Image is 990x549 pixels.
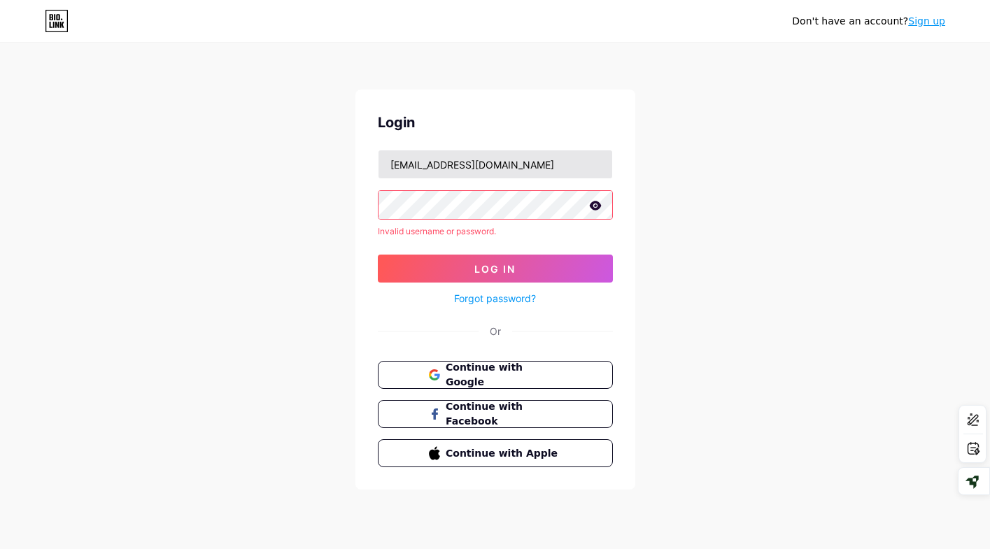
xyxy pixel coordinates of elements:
div: Or [490,324,501,338]
div: Invalid username or password. [378,225,613,238]
button: Continue with Apple [378,439,613,467]
input: Username [379,150,612,178]
a: Sign up [908,15,945,27]
div: Don't have an account? [792,14,945,29]
button: Log In [378,255,613,283]
span: Log In [474,263,516,275]
span: Continue with Apple [446,446,561,461]
a: Forgot password? [454,291,536,306]
button: Continue with Facebook [378,400,613,428]
div: Login [378,112,613,133]
span: Continue with Google [446,360,561,390]
span: Continue with Facebook [446,399,561,429]
button: Continue with Google [378,361,613,389]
